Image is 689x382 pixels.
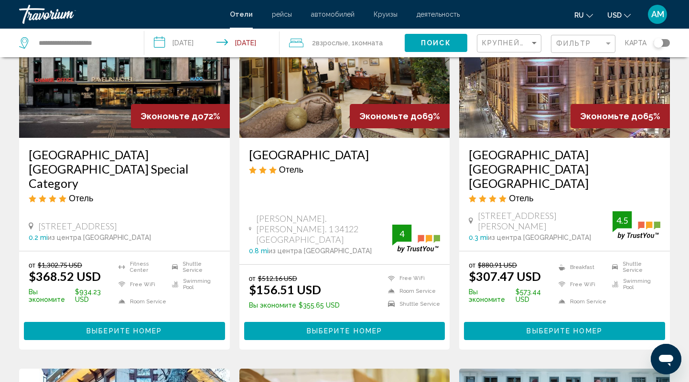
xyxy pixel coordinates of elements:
[244,322,445,340] button: Выберите номер
[613,215,632,226] div: 4.5
[355,39,383,47] span: Комната
[580,111,643,121] span: Экономьте до
[392,225,440,253] img: trustyou-badge.svg
[272,10,292,18] a: рейсы
[29,193,220,203] div: 4 star Hotel
[392,228,411,239] div: 4
[478,261,517,269] del: $880.91 USD
[38,261,82,269] del: $1,302.75 USD
[114,278,167,290] li: Free WiFi
[383,274,440,282] li: Free WiFi
[258,274,297,282] del: $512.16 USD
[554,295,607,308] li: Room Service
[19,5,220,24] a: Travorium
[359,111,422,121] span: Экономьте до
[249,147,441,162] a: [GEOGRAPHIC_DATA]
[249,164,441,175] div: 3 star Hotel
[464,324,665,335] a: Выберите номер
[651,10,664,19] span: AM
[348,36,383,50] span: , 1
[249,247,269,255] span: 0.8 mi
[464,322,665,340] button: Выберите номер
[556,40,592,47] span: Фильтр
[48,234,151,241] span: из центра [GEOGRAPHIC_DATA]
[482,40,538,48] mat-select: Sort by
[607,8,631,22] button: Change currency
[311,10,355,18] a: автомобилей
[509,193,533,203] span: Отель
[350,104,450,128] div: 69%
[651,344,681,374] iframe: Кнопка запуска окна обмена сообщениями
[38,221,117,231] span: [STREET_ADDRESS]
[607,261,660,273] li: Shuttle Service
[469,288,513,303] span: Вы экономите
[29,288,114,303] p: $934.23 USD
[280,29,405,57] button: Travelers: 2 adults, 0 children
[140,111,204,121] span: Экономьте до
[316,39,348,47] span: Взрослые
[646,39,670,47] button: Toggle map
[29,261,35,269] span: от
[86,328,162,335] span: Выберите номер
[307,328,382,335] span: Выберите номер
[383,287,440,295] li: Room Service
[312,36,348,50] span: 2
[527,328,602,335] span: Выберите номер
[469,261,475,269] span: от
[554,261,607,273] li: Breakfast
[24,322,225,340] button: Выберите номер
[29,147,220,190] a: [GEOGRAPHIC_DATA] [GEOGRAPHIC_DATA] Special Category
[167,278,220,290] li: Swimming Pool
[269,247,372,255] span: из центра [GEOGRAPHIC_DATA]
[114,261,167,273] li: Fitness Center
[29,269,101,283] ins: $368.52 USD
[144,29,279,57] button: Check-in date: Aug 19, 2025 Check-out date: Aug 22, 2025
[417,10,460,18] a: деятельность
[469,234,488,241] span: 0.3 mi
[29,288,73,303] span: Вы экономите
[131,104,230,128] div: 72%
[469,147,660,190] a: [GEOGRAPHIC_DATA] [GEOGRAPHIC_DATA] [GEOGRAPHIC_DATA]
[488,234,591,241] span: из центра [GEOGRAPHIC_DATA]
[249,301,296,309] span: Вы экономите
[482,39,596,47] span: Крупнейшие сбережения
[469,193,660,203] div: 4 star Hotel
[405,34,467,52] button: Поиск
[554,278,607,290] li: Free WiFi
[551,34,615,54] button: Filter
[256,213,392,245] span: [PERSON_NAME]. [PERSON_NAME]. 1 34122 [GEOGRAPHIC_DATA]
[574,8,593,22] button: Change language
[571,104,670,128] div: 65%
[645,4,670,24] button: User Menu
[374,10,398,18] a: Круизы
[469,288,554,303] p: $573.44 USD
[29,234,48,241] span: 0.2 mi
[249,282,321,297] ins: $156.51 USD
[249,301,340,309] p: $355.65 USD
[607,11,622,19] span: USD
[230,10,253,18] a: Отели
[24,324,225,335] a: Выберите номер
[613,211,660,239] img: trustyou-badge.svg
[607,278,660,290] li: Swimming Pool
[469,269,541,283] ins: $307.47 USD
[279,164,303,175] span: Отель
[114,295,167,308] li: Room Service
[478,210,613,231] span: [STREET_ADDRESS][PERSON_NAME]
[249,274,256,282] span: от
[383,300,440,308] li: Shuttle Service
[421,40,451,47] span: Поиск
[625,36,646,50] span: карта
[69,193,93,203] span: Отель
[167,261,220,273] li: Shuttle Service
[574,11,584,19] span: ru
[244,324,445,335] a: Выберите номер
